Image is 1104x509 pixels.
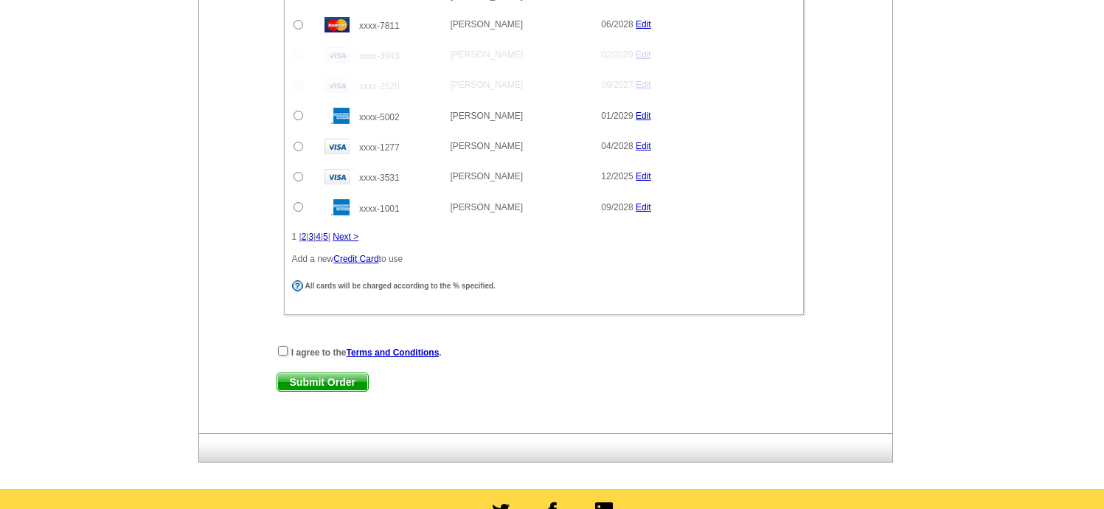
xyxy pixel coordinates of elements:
[359,112,400,122] span: xxxx-5002
[359,81,400,91] span: xxxx-2520
[359,21,400,31] span: xxxx-7811
[324,47,350,63] img: visa.gif
[636,49,651,60] a: Edit
[450,171,523,181] span: [PERSON_NAME]
[333,232,358,242] a: Next >
[450,80,523,90] span: [PERSON_NAME]
[323,232,328,242] a: 5
[292,280,792,292] div: All cards will be charged according to the % specified.
[347,347,440,358] a: Terms and Conditions
[450,49,523,60] span: [PERSON_NAME]
[324,139,350,154] img: visa.gif
[636,141,651,151] a: Edit
[636,80,651,90] a: Edit
[324,108,350,124] img: amex.gif
[302,232,307,242] a: 2
[333,254,378,264] a: Credit Card
[601,202,633,212] span: 09/2028
[359,204,400,214] span: xxxx-1001
[308,232,313,242] a: 3
[636,19,651,30] a: Edit
[601,141,633,151] span: 04/2028
[277,373,368,391] span: Submit Order
[359,173,400,183] span: xxxx-3531
[450,141,523,151] span: [PERSON_NAME]
[324,77,350,93] img: visa.gif
[450,111,523,121] span: [PERSON_NAME]
[450,202,523,212] span: [PERSON_NAME]
[291,347,442,358] strong: I agree to the .
[636,111,651,121] a: Edit
[316,232,321,242] a: 4
[359,142,400,153] span: xxxx-1277
[292,230,796,243] div: 1 | | | | |
[324,169,350,184] img: visa.gif
[601,80,633,90] span: 09/2027
[324,17,350,32] img: mast.gif
[636,202,651,212] a: Edit
[601,19,633,30] span: 06/2028
[809,166,1104,509] iframe: LiveChat chat widget
[359,51,400,61] span: xxxx-3943
[601,111,633,121] span: 01/2029
[636,171,651,181] a: Edit
[450,19,523,30] span: [PERSON_NAME]
[601,49,633,60] span: 02/2029
[292,252,796,266] p: Add a new to use
[601,171,633,181] span: 12/2025
[324,199,350,215] img: amex.gif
